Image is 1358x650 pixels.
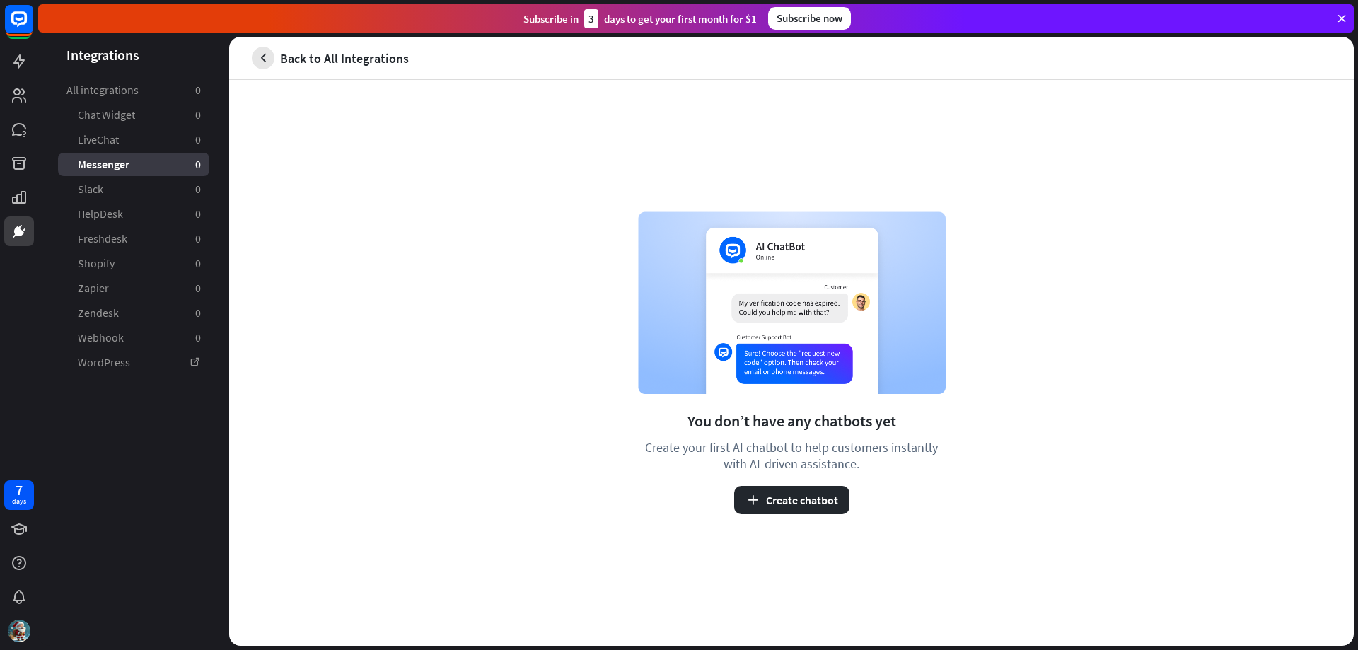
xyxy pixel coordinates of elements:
a: 7 days [4,480,34,510]
a: HelpDesk 0 [58,202,209,226]
span: Webhook [78,330,124,345]
a: Webhook 0 [58,326,209,349]
div: days [12,497,26,506]
aside: 0 [195,256,201,271]
div: 7 [16,484,23,497]
span: Zendesk [78,306,119,320]
a: All integrations 0 [58,79,209,102]
span: Zapier [78,281,109,296]
span: Back to All Integrations [280,50,409,66]
span: Chat Widget [78,108,135,122]
span: Freshdesk [78,231,127,246]
span: Slack [78,182,103,197]
aside: 0 [195,281,201,296]
div: 3 [584,9,598,28]
a: Shopify 0 [58,252,209,275]
aside: 0 [195,132,201,147]
div: Create your first AI chatbot to help customers instantly with AI-driven assistance. [638,439,946,472]
header: Integrations [38,45,229,64]
div: Subscribe in days to get your first month for $1 [523,9,757,28]
aside: 0 [195,207,201,221]
aside: 0 [195,157,201,172]
a: Chat Widget 0 [58,103,209,127]
a: WordPress [58,351,209,374]
a: LiveChat 0 [58,128,209,151]
span: LiveChat [78,132,119,147]
aside: 0 [195,231,201,246]
a: Zapier 0 [58,277,209,300]
img: chatbot example image [638,211,946,394]
a: Back to All Integrations [252,47,409,69]
a: Freshdesk 0 [58,227,209,250]
div: Subscribe now [768,7,851,30]
aside: 0 [195,83,201,98]
aside: 0 [195,330,201,345]
aside: 0 [195,108,201,122]
a: Zendesk 0 [58,301,209,325]
span: All integrations [66,83,139,98]
aside: 0 [195,182,201,197]
a: Slack 0 [58,178,209,201]
div: You don’t have any chatbots yet [687,411,896,431]
button: Create chatbot [734,486,849,514]
button: Open LiveChat chat widget [11,6,54,48]
span: Shopify [78,256,115,271]
aside: 0 [195,306,201,320]
span: Messenger [78,157,129,172]
span: HelpDesk [78,207,123,221]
